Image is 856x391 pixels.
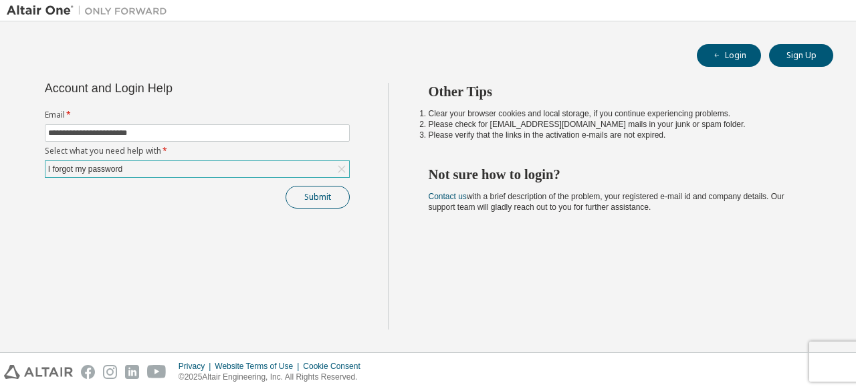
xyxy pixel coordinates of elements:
[45,110,350,120] label: Email
[125,365,139,379] img: linkedin.svg
[429,192,784,212] span: with a brief description of the problem, your registered e-mail id and company details. Our suppo...
[179,361,215,372] div: Privacy
[179,372,368,383] p: © 2025 Altair Engineering, Inc. All Rights Reserved.
[769,44,833,67] button: Sign Up
[429,130,810,140] li: Please verify that the links in the activation e-mails are not expired.
[147,365,167,379] img: youtube.svg
[4,365,73,379] img: altair_logo.svg
[103,365,117,379] img: instagram.svg
[303,361,368,372] div: Cookie Consent
[45,146,350,156] label: Select what you need help with
[697,44,761,67] button: Login
[46,162,124,176] div: I forgot my password
[429,83,810,100] h2: Other Tips
[286,186,350,209] button: Submit
[7,4,174,17] img: Altair One
[81,365,95,379] img: facebook.svg
[429,108,810,119] li: Clear your browser cookies and local storage, if you continue experiencing problems.
[429,119,810,130] li: Please check for [EMAIL_ADDRESS][DOMAIN_NAME] mails in your junk or spam folder.
[215,361,303,372] div: Website Terms of Use
[45,161,349,177] div: I forgot my password
[429,166,810,183] h2: Not sure how to login?
[429,192,467,201] a: Contact us
[45,83,289,94] div: Account and Login Help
